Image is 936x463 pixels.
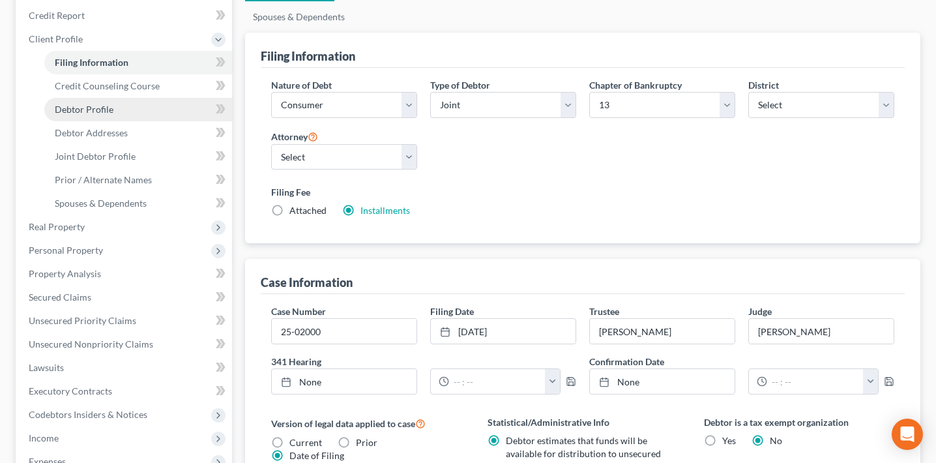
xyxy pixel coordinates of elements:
span: Unsecured Nonpriority Claims [29,338,153,350]
a: Debtor Profile [44,98,232,121]
a: Filing Information [44,51,232,74]
a: Credit Report [18,4,232,27]
span: Debtor Addresses [55,127,128,138]
input: Enter case number... [272,319,417,344]
a: Lawsuits [18,356,232,380]
span: No [770,435,782,446]
label: Attorney [271,128,318,144]
span: Joint Debtor Profile [55,151,136,162]
input: -- : -- [767,369,864,394]
label: District [748,78,779,92]
a: [DATE] [431,319,576,344]
input: -- [590,319,735,344]
a: Spouses & Dependents [245,1,353,33]
label: Nature of Debt [271,78,332,92]
span: Prior [356,437,377,448]
span: Spouses & Dependents [55,198,147,209]
span: Client Profile [29,33,83,44]
span: Unsecured Priority Claims [29,315,136,326]
label: Case Number [271,305,326,318]
span: Prior / Alternate Names [55,174,152,185]
a: Joint Debtor Profile [44,145,232,168]
a: Unsecured Priority Claims [18,309,232,333]
span: Attached [289,205,327,216]
span: Income [29,432,59,443]
span: Property Analysis [29,268,101,279]
span: Filing Information [55,57,128,68]
a: Prior / Alternate Names [44,168,232,192]
span: Lawsuits [29,362,64,373]
div: Open Intercom Messenger [892,419,923,450]
span: Real Property [29,221,85,232]
label: Filing Fee [271,185,894,199]
a: Credit Counseling Course [44,74,232,98]
a: Spouses & Dependents [44,192,232,215]
label: Statistical/Administrative Info [488,415,678,429]
span: Debtor Profile [55,104,113,115]
span: Date of Filing [289,450,344,461]
div: Case Information [261,275,353,290]
label: Filing Date [430,305,474,318]
span: Executory Contracts [29,385,112,396]
a: Property Analysis [18,262,232,286]
label: Type of Debtor [430,78,490,92]
span: Credit Report [29,10,85,21]
label: Debtor is a tax exempt organization [704,415,894,429]
input: -- : -- [449,369,546,394]
label: Judge [748,305,772,318]
div: Filing Information [261,48,355,64]
a: None [590,369,735,394]
label: Confirmation Date [583,355,901,368]
a: Debtor Addresses [44,121,232,145]
label: Version of legal data applied to case [271,415,461,431]
label: Chapter of Bankruptcy [589,78,682,92]
label: 341 Hearing [265,355,583,368]
a: Secured Claims [18,286,232,309]
span: Current [289,437,322,448]
a: None [272,369,417,394]
span: Codebtors Insiders & Notices [29,409,147,420]
span: Secured Claims [29,291,91,303]
span: Credit Counseling Course [55,80,160,91]
input: -- [749,319,894,344]
a: Unsecured Nonpriority Claims [18,333,232,356]
a: Executory Contracts [18,380,232,403]
span: Personal Property [29,245,103,256]
span: Yes [722,435,736,446]
label: Trustee [589,305,619,318]
a: Installments [360,205,410,216]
